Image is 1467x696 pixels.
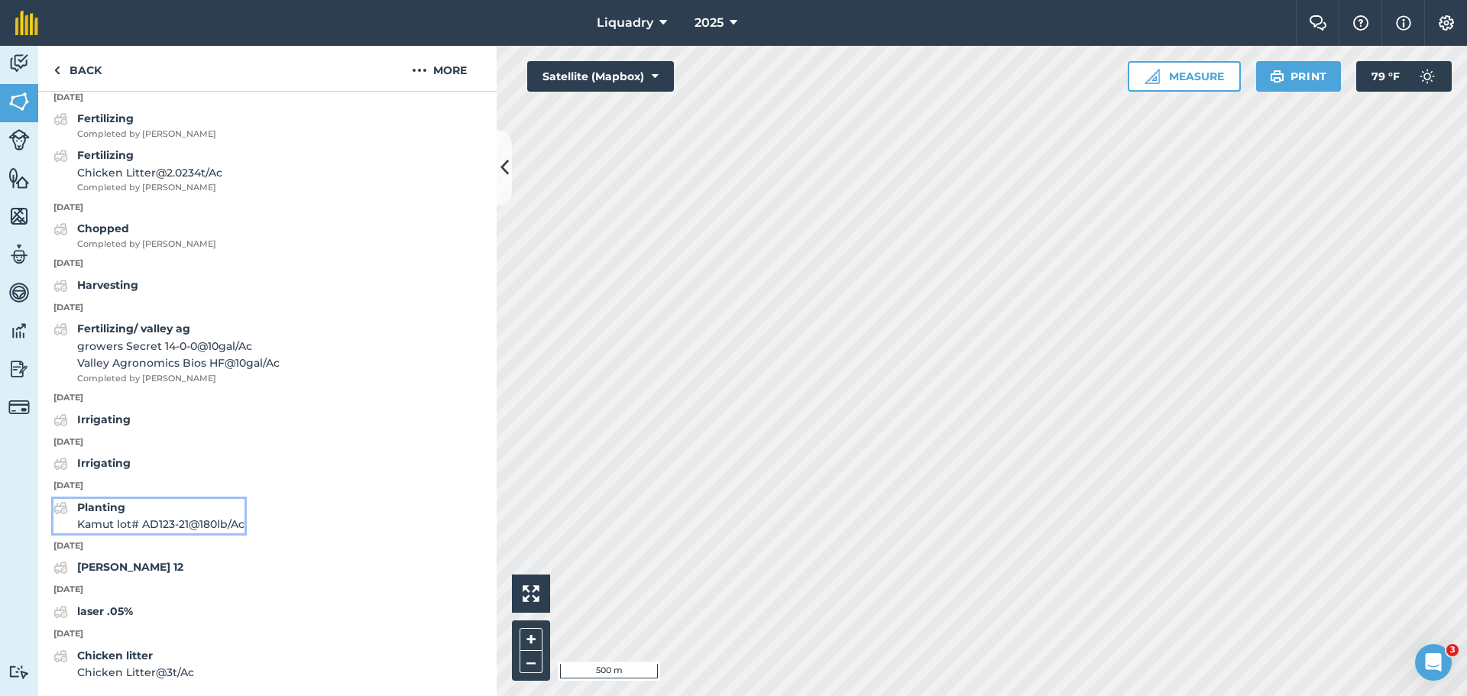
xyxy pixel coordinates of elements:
a: ChoppedCompleted by [PERSON_NAME] [53,220,216,251]
span: Valley Agronomics Bios HF @ 10 gal / Ac [77,354,280,371]
img: svg+xml;base64,PHN2ZyB4bWxucz0iaHR0cDovL3d3dy53My5vcmcvMjAwMC9zdmciIHdpZHRoPSI1NiIgaGVpZ2h0PSI2MC... [8,167,30,189]
span: 2025 [695,14,724,32]
span: Liquadry [597,14,653,32]
a: Fertilizing/ valley aggrowers Secret 14-0-0@10gal/AcValley Agronomics Bios HF@10gal/AcCompleted b... [53,320,280,385]
a: [PERSON_NAME] 12 [53,558,183,577]
a: PlantingKamut lot# AD123-21@180lb/Ac [53,499,244,533]
strong: Irrigating [77,456,131,470]
img: svg+xml;base64,PD94bWwgdmVyc2lvbj0iMS4wIiBlbmNvZGluZz0idXRmLTgiPz4KPCEtLSBHZW5lcmF0b3I6IEFkb2JlIE... [8,665,30,679]
img: svg+xml;base64,PD94bWwgdmVyc2lvbj0iMS4wIiBlbmNvZGluZz0idXRmLTgiPz4KPCEtLSBHZW5lcmF0b3I6IEFkb2JlIE... [8,243,30,266]
img: svg+xml;base64,PD94bWwgdmVyc2lvbj0iMS4wIiBlbmNvZGluZz0idXRmLTgiPz4KPCEtLSBHZW5lcmF0b3I6IEFkb2JlIE... [53,147,68,165]
button: – [520,651,542,673]
p: [DATE] [38,583,497,597]
a: laser .05% [53,603,133,621]
button: 79 °F [1356,61,1452,92]
img: svg+xml;base64,PD94bWwgdmVyc2lvbj0iMS4wIiBlbmNvZGluZz0idXRmLTgiPz4KPCEtLSBHZW5lcmF0b3I6IEFkb2JlIE... [8,129,30,151]
img: svg+xml;base64,PHN2ZyB4bWxucz0iaHR0cDovL3d3dy53My5vcmcvMjAwMC9zdmciIHdpZHRoPSI5IiBoZWlnaHQ9IjI0Ii... [53,61,60,79]
img: svg+xml;base64,PD94bWwgdmVyc2lvbj0iMS4wIiBlbmNvZGluZz0idXRmLTgiPz4KPCEtLSBHZW5lcmF0b3I6IEFkb2JlIE... [53,455,68,473]
span: Completed by [PERSON_NAME] [77,128,216,141]
img: svg+xml;base64,PD94bWwgdmVyc2lvbj0iMS4wIiBlbmNvZGluZz0idXRmLTgiPz4KPCEtLSBHZW5lcmF0b3I6IEFkb2JlIE... [53,110,68,128]
img: svg+xml;base64,PD94bWwgdmVyc2lvbj0iMS4wIiBlbmNvZGluZz0idXRmLTgiPz4KPCEtLSBHZW5lcmF0b3I6IEFkb2JlIE... [53,603,68,621]
img: svg+xml;base64,PD94bWwgdmVyc2lvbj0iMS4wIiBlbmNvZGluZz0idXRmLTgiPz4KPCEtLSBHZW5lcmF0b3I6IEFkb2JlIE... [53,277,68,295]
img: A cog icon [1437,15,1456,31]
p: [DATE] [38,627,497,641]
a: Back [38,46,117,91]
img: Two speech bubbles overlapping with the left bubble in the forefront [1309,15,1327,31]
button: Satellite (Mapbox) [527,61,674,92]
a: Irrigating [53,411,131,429]
a: Chicken litterChicken Litter@3t/Ac [53,647,194,681]
button: Print [1256,61,1342,92]
strong: Fertilizing/ valley ag [77,322,190,335]
a: FertilizingChicken Litter@2.0234t/AcCompleted by [PERSON_NAME] [53,147,222,194]
span: Completed by [PERSON_NAME] [77,238,216,251]
img: svg+xml;base64,PD94bWwgdmVyc2lvbj0iMS4wIiBlbmNvZGluZz0idXRmLTgiPz4KPCEtLSBHZW5lcmF0b3I6IEFkb2JlIE... [53,411,68,429]
img: svg+xml;base64,PD94bWwgdmVyc2lvbj0iMS4wIiBlbmNvZGluZz0idXRmLTgiPz4KPCEtLSBHZW5lcmF0b3I6IEFkb2JlIE... [8,281,30,304]
img: svg+xml;base64,PD94bWwgdmVyc2lvbj0iMS4wIiBlbmNvZGluZz0idXRmLTgiPz4KPCEtLSBHZW5lcmF0b3I6IEFkb2JlIE... [53,220,68,238]
p: [DATE] [38,539,497,553]
p: [DATE] [38,201,497,215]
img: svg+xml;base64,PD94bWwgdmVyc2lvbj0iMS4wIiBlbmNvZGluZz0idXRmLTgiPz4KPCEtLSBHZW5lcmF0b3I6IEFkb2JlIE... [53,499,68,517]
span: Chicken Litter @ 3 t / Ac [77,664,194,681]
strong: Irrigating [77,413,131,426]
p: [DATE] [38,479,497,493]
button: + [520,628,542,651]
span: Completed by [PERSON_NAME] [77,181,222,195]
strong: Planting [77,500,125,514]
strong: Fertilizing [77,148,134,162]
img: Ruler icon [1145,69,1160,84]
img: svg+xml;base64,PD94bWwgdmVyc2lvbj0iMS4wIiBlbmNvZGluZz0idXRmLTgiPz4KPCEtLSBHZW5lcmF0b3I6IEFkb2JlIE... [8,358,30,380]
iframe: Intercom live chat [1415,644,1452,681]
span: growers Secret 14-0-0 @ 10 gal / Ac [77,338,280,354]
img: svg+xml;base64,PD94bWwgdmVyc2lvbj0iMS4wIiBlbmNvZGluZz0idXRmLTgiPz4KPCEtLSBHZW5lcmF0b3I6IEFkb2JlIE... [8,319,30,342]
img: svg+xml;base64,PHN2ZyB4bWxucz0iaHR0cDovL3d3dy53My5vcmcvMjAwMC9zdmciIHdpZHRoPSIxOSIgaGVpZ2h0PSIyNC... [1270,67,1284,86]
strong: Chicken litter [77,649,153,662]
p: [DATE] [38,257,497,270]
span: Chicken Litter @ 2.0234 t / Ac [77,164,222,181]
img: svg+xml;base64,PD94bWwgdmVyc2lvbj0iMS4wIiBlbmNvZGluZz0idXRmLTgiPz4KPCEtLSBHZW5lcmF0b3I6IEFkb2JlIE... [8,52,30,75]
p: [DATE] [38,301,497,315]
img: fieldmargin Logo [15,11,38,35]
img: svg+xml;base64,PHN2ZyB4bWxucz0iaHR0cDovL3d3dy53My5vcmcvMjAwMC9zdmciIHdpZHRoPSIxNyIgaGVpZ2h0PSIxNy... [1396,14,1411,32]
img: svg+xml;base64,PD94bWwgdmVyc2lvbj0iMS4wIiBlbmNvZGluZz0idXRmLTgiPz4KPCEtLSBHZW5lcmF0b3I6IEFkb2JlIE... [1412,61,1443,92]
strong: laser .05% [77,604,133,618]
img: A question mark icon [1352,15,1370,31]
img: svg+xml;base64,PD94bWwgdmVyc2lvbj0iMS4wIiBlbmNvZGluZz0idXRmLTgiPz4KPCEtLSBHZW5lcmF0b3I6IEFkb2JlIE... [53,320,68,338]
p: [DATE] [38,91,497,105]
span: Kamut lot# AD123-21 @ 180 lb / Ac [77,516,244,533]
span: 3 [1446,644,1459,656]
img: svg+xml;base64,PD94bWwgdmVyc2lvbj0iMS4wIiBlbmNvZGluZz0idXRmLTgiPz4KPCEtLSBHZW5lcmF0b3I6IEFkb2JlIE... [53,558,68,577]
img: svg+xml;base64,PD94bWwgdmVyc2lvbj0iMS4wIiBlbmNvZGluZz0idXRmLTgiPz4KPCEtLSBHZW5lcmF0b3I6IEFkb2JlIE... [8,397,30,418]
strong: Harvesting [77,278,138,292]
img: svg+xml;base64,PHN2ZyB4bWxucz0iaHR0cDovL3d3dy53My5vcmcvMjAwMC9zdmciIHdpZHRoPSIyMCIgaGVpZ2h0PSIyNC... [412,61,427,79]
a: FertilizingCompleted by [PERSON_NAME] [53,110,216,141]
img: svg+xml;base64,PD94bWwgdmVyc2lvbj0iMS4wIiBlbmNvZGluZz0idXRmLTgiPz4KPCEtLSBHZW5lcmF0b3I6IEFkb2JlIE... [53,647,68,665]
strong: [PERSON_NAME] 12 [77,560,183,574]
img: Four arrows, one pointing top left, one top right, one bottom right and the last bottom left [523,585,539,602]
img: svg+xml;base64,PHN2ZyB4bWxucz0iaHR0cDovL3d3dy53My5vcmcvMjAwMC9zdmciIHdpZHRoPSI1NiIgaGVpZ2h0PSI2MC... [8,205,30,228]
a: Irrigating [53,455,131,473]
p: [DATE] [38,435,497,449]
span: Completed by [PERSON_NAME] [77,372,280,386]
strong: Chopped [77,222,129,235]
button: Measure [1128,61,1241,92]
strong: Fertilizing [77,112,134,125]
button: More [382,46,497,91]
span: 79 ° F [1371,61,1400,92]
p: [DATE] [38,391,497,405]
img: svg+xml;base64,PHN2ZyB4bWxucz0iaHR0cDovL3d3dy53My5vcmcvMjAwMC9zdmciIHdpZHRoPSI1NiIgaGVpZ2h0PSI2MC... [8,90,30,113]
a: Harvesting [53,277,138,295]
